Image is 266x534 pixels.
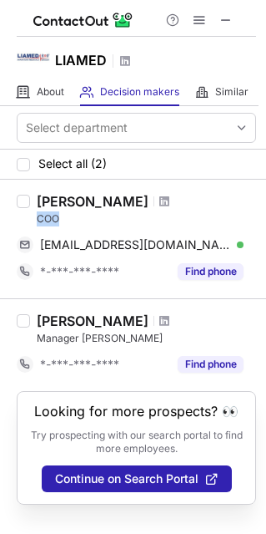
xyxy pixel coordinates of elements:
[55,50,107,70] h1: LIAMED
[42,465,232,492] button: Continue on Search Portal
[29,429,243,455] p: Try prospecting with our search portal to find more employees.
[178,263,243,280] button: Reveal Button
[34,404,238,419] header: Looking for more prospects? 👀
[37,193,148,210] div: [PERSON_NAME]
[215,85,248,99] span: Similar
[37,211,256,226] div: COO
[17,41,50,74] img: 5311a505a3abb5255c45d73216f2ec14
[37,85,64,99] span: About
[38,157,107,170] span: Select all (2)
[100,85,179,99] span: Decision makers
[37,331,256,346] div: Manager [PERSON_NAME]
[26,120,128,136] div: Select department
[37,313,148,329] div: [PERSON_NAME]
[55,472,198,486] span: Continue on Search Portal
[178,356,243,373] button: Reveal Button
[40,237,231,252] span: [EMAIL_ADDRESS][DOMAIN_NAME]
[33,10,133,30] img: ContactOut v5.3.10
